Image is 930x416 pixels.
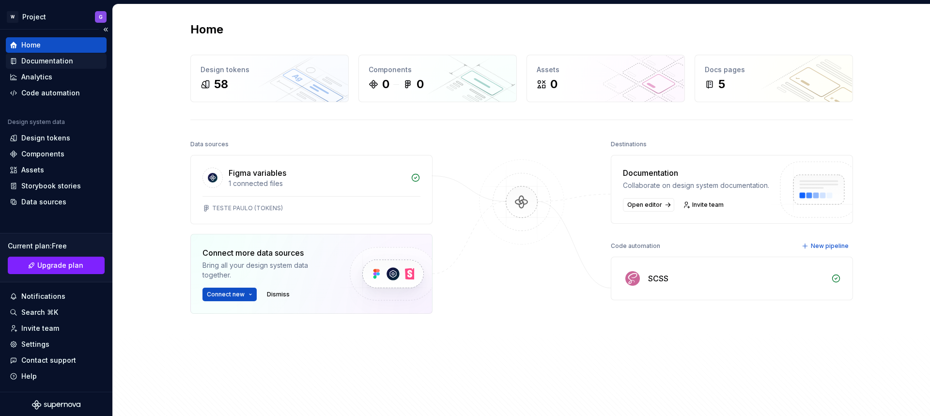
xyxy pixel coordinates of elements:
[21,339,49,349] div: Settings
[718,77,725,92] div: 5
[7,11,18,23] div: W
[623,167,769,179] div: Documentation
[695,55,853,102] a: Docs pages5
[21,371,37,381] div: Help
[190,155,433,224] a: Figma variables1 connected filesTESTE PAULO (TOKENS)
[537,65,675,75] div: Assets
[202,261,333,280] div: Bring all your design system data together.
[369,65,507,75] div: Components
[358,55,517,102] a: Components00
[21,88,80,98] div: Code automation
[6,178,107,194] a: Storybook stories
[229,179,405,188] div: 1 connected files
[611,138,647,151] div: Destinations
[21,72,52,82] div: Analytics
[6,305,107,320] button: Search ⌘K
[22,12,46,22] div: Project
[267,291,290,298] span: Dismiss
[799,239,853,253] button: New pipeline
[627,201,662,209] span: Open editor
[705,65,843,75] div: Docs pages
[201,65,339,75] div: Design tokens
[6,369,107,384] button: Help
[623,198,674,212] a: Open editor
[8,257,105,274] a: Upgrade plan
[6,162,107,178] a: Assets
[21,308,58,317] div: Search ⌘K
[6,289,107,304] button: Notifications
[2,6,110,27] button: WProjectG
[229,167,286,179] div: Figma variables
[21,324,59,333] div: Invite team
[21,165,44,175] div: Assets
[21,149,64,159] div: Components
[21,40,41,50] div: Home
[811,242,849,250] span: New pipeline
[21,56,73,66] div: Documentation
[680,198,728,212] a: Invite team
[6,53,107,69] a: Documentation
[37,261,83,270] span: Upgrade plan
[527,55,685,102] a: Assets0
[6,337,107,352] a: Settings
[21,181,81,191] div: Storybook stories
[6,69,107,85] a: Analytics
[6,37,107,53] a: Home
[21,133,70,143] div: Design tokens
[21,197,66,207] div: Data sources
[212,204,283,212] div: TESTE PAULO (TOKENS)
[202,288,257,301] button: Connect new
[190,22,223,37] h2: Home
[417,77,424,92] div: 0
[99,13,103,21] div: G
[214,77,228,92] div: 58
[550,77,558,92] div: 0
[648,273,668,284] div: SCSS
[202,247,333,259] div: Connect more data sources
[21,292,65,301] div: Notifications
[382,77,389,92] div: 0
[6,85,107,101] a: Code automation
[190,55,349,102] a: Design tokens58
[263,288,294,301] button: Dismiss
[611,239,660,253] div: Code automation
[207,291,245,298] span: Connect new
[8,118,65,126] div: Design system data
[21,355,76,365] div: Contact support
[6,353,107,368] button: Contact support
[6,130,107,146] a: Design tokens
[8,241,105,251] div: Current plan : Free
[6,146,107,162] a: Components
[32,400,80,410] svg: Supernova Logo
[623,181,769,190] div: Collaborate on design system documentation.
[99,23,112,36] button: Collapse sidebar
[6,194,107,210] a: Data sources
[692,201,724,209] span: Invite team
[190,138,229,151] div: Data sources
[6,321,107,336] a: Invite team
